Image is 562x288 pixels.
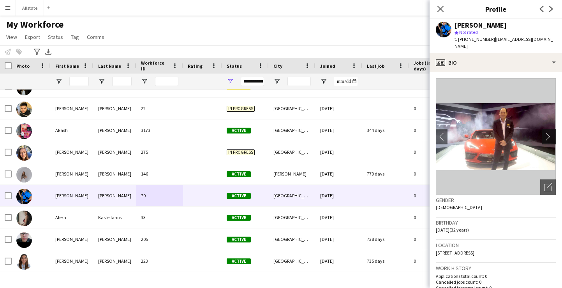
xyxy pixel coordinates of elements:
input: Workforce ID Filter Input [155,77,178,86]
h3: Birthday [436,219,556,226]
div: [DATE] [315,119,362,141]
div: [GEOGRAPHIC_DATA] [269,185,315,206]
span: Workforce ID [141,60,169,72]
span: Active [227,237,251,242]
div: [DATE] [315,163,362,184]
div: [DATE] [315,185,362,206]
a: Comms [84,32,107,42]
span: Rating [188,63,203,69]
h3: Location [436,242,556,249]
div: [PERSON_NAME] [93,141,136,163]
img: Alex Tsang [16,189,32,204]
span: Joined [320,63,335,69]
div: [PERSON_NAME] [51,141,93,163]
span: Active [227,171,251,177]
div: [GEOGRAPHIC_DATA] [269,141,315,163]
button: Open Filter Menu [98,78,105,85]
span: Jobs (last 90 days) [414,60,446,72]
div: [PERSON_NAME] [51,228,93,250]
div: 205 [136,228,183,250]
div: Alexa [51,207,93,228]
img: Alessandra Longo [16,167,32,183]
div: [GEOGRAPHIC_DATA] [269,228,315,250]
span: Status [227,63,242,69]
div: [PERSON_NAME] [51,185,93,206]
app-action-btn: Export XLSX [44,47,53,56]
span: In progress [227,149,255,155]
div: Bio [430,53,562,72]
div: [DATE] [315,207,362,228]
div: 0 [409,163,460,184]
div: 0 [409,185,460,206]
div: 22 [136,98,183,119]
h3: Work history [436,265,556,272]
div: [GEOGRAPHIC_DATA] [269,207,315,228]
img: Alexandra Cipriano [16,254,32,270]
div: [PERSON_NAME] [93,119,136,141]
img: Crew avatar or photo [436,78,556,195]
div: [DATE] [315,228,362,250]
span: [DATE] (32 years) [436,227,469,233]
span: Active [227,215,251,221]
img: Alexander Wong [16,232,32,248]
h3: Profile [430,4,562,14]
span: Last Name [98,63,121,69]
div: Open photos pop-in [540,179,556,195]
span: Active [227,258,251,264]
span: Comms [87,33,104,40]
div: [PERSON_NAME] [93,163,136,184]
div: 0 [409,98,460,119]
button: Open Filter Menu [320,78,327,85]
div: [DATE] [315,141,362,163]
a: Tag [68,32,82,42]
div: [PERSON_NAME] [51,98,93,119]
div: [PERSON_NAME] [51,163,93,184]
app-action-btn: Advanced filters [32,47,42,56]
button: Open Filter Menu [273,78,280,85]
span: [STREET_ADDRESS] [436,250,474,256]
div: Kastellanos [93,207,136,228]
div: [GEOGRAPHIC_DATA] [269,119,315,141]
span: Status [48,33,63,40]
input: First Name Filter Input [69,77,89,86]
div: 70 [136,185,183,206]
div: [PERSON_NAME] [93,250,136,272]
span: Export [25,33,40,40]
button: Open Filter Menu [141,78,148,85]
div: 0 [409,250,460,272]
button: Allstate [16,0,44,16]
span: View [6,33,17,40]
button: Open Filter Menu [55,78,62,85]
span: City [273,63,282,69]
input: City Filter Input [287,77,311,86]
div: 0 [409,228,460,250]
span: In progress [227,106,255,112]
div: 779 days [362,163,409,184]
div: [PERSON_NAME] [455,22,507,29]
div: 344 days [362,119,409,141]
div: 3173 [136,119,183,141]
span: | [EMAIL_ADDRESS][DOMAIN_NAME] [455,36,553,49]
div: [DATE] [315,250,362,272]
div: 146 [136,163,183,184]
div: 275 [136,141,183,163]
div: [GEOGRAPHIC_DATA] [269,98,315,119]
div: 33 [136,207,183,228]
h3: Gender [436,197,556,204]
input: Joined Filter Input [334,77,358,86]
div: 223 [136,250,183,272]
div: Akash [51,119,93,141]
span: Not rated [459,29,478,35]
img: Akash Singh [16,123,32,139]
p: Applications total count: 0 [436,273,556,279]
img: Ajay Kumar Vanama [16,102,32,117]
span: Photo [16,63,30,69]
div: [GEOGRAPHIC_DATA] [269,250,315,272]
span: First Name [55,63,79,69]
div: 0 [409,207,460,228]
a: Status [45,32,66,42]
div: [PERSON_NAME] [269,163,315,184]
span: Tag [71,33,79,40]
span: [DEMOGRAPHIC_DATA] [436,204,482,210]
input: Last Name Filter Input [112,77,132,86]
